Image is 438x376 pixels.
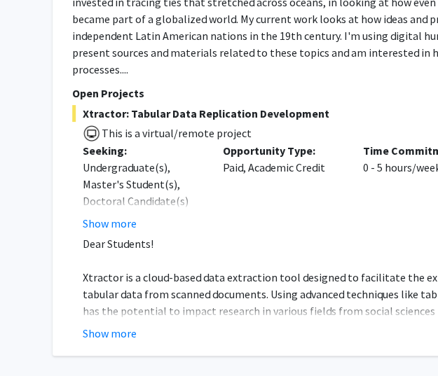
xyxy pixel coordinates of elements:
iframe: Chat [11,313,60,365]
div: Undergraduate(s), Master's Student(s), Doctoral Candidate(s) (PhD, MD, DMD, PharmD, etc.) [83,159,202,243]
p: Seeking: [83,142,202,159]
span: Dear Students! [83,237,153,251]
div: Paid, Academic Credit [212,142,353,232]
button: Show more [83,215,137,232]
button: Show more [83,325,137,342]
p: Opportunity Type: [223,142,342,159]
span: This is a virtual/remote project [100,126,252,140]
